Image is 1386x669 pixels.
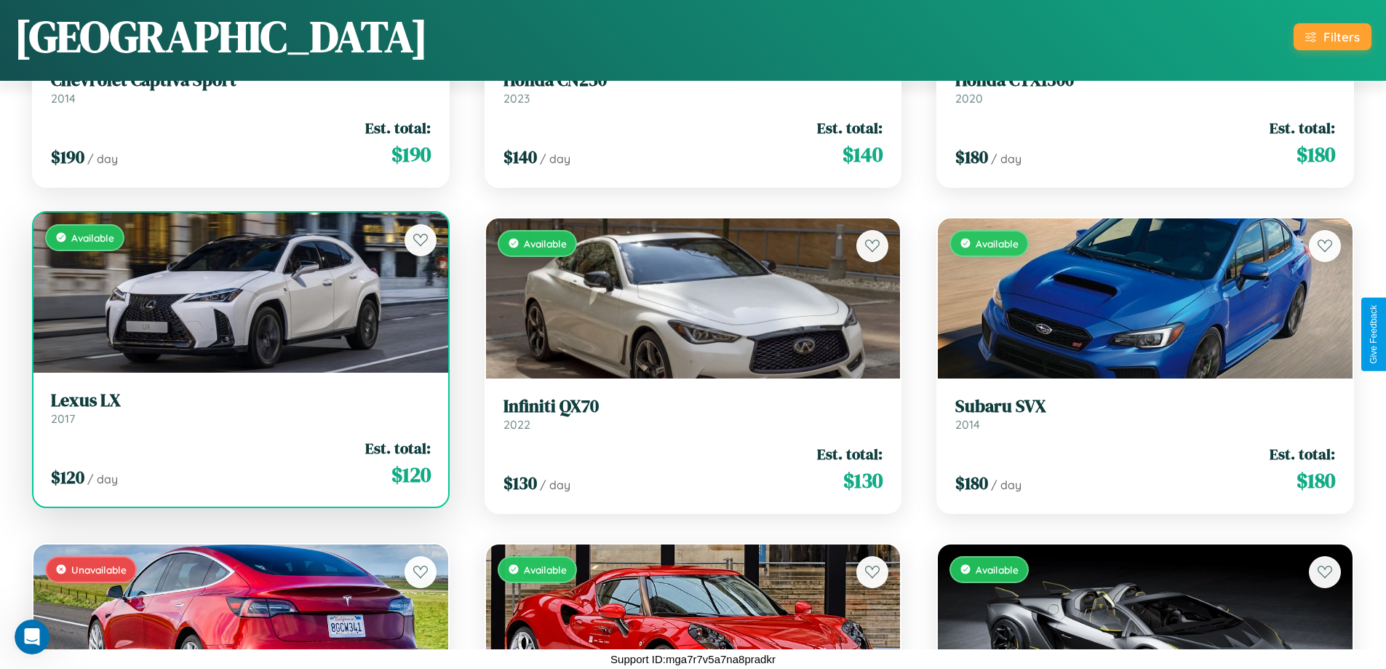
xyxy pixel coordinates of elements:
[843,466,883,495] span: $ 130
[955,145,988,169] span: $ 180
[51,70,431,106] a: Chevrolet Captiva Sport2014
[51,465,84,489] span: $ 120
[817,443,883,464] span: Est. total:
[524,563,567,576] span: Available
[955,396,1335,417] h3: Subaru SVX
[1297,466,1335,495] span: $ 180
[955,70,1335,106] a: Honda CTX13002020
[15,7,428,66] h1: [GEOGRAPHIC_DATA]
[503,471,537,495] span: $ 130
[540,478,570,492] span: / day
[503,145,537,169] span: $ 140
[1270,443,1335,464] span: Est. total:
[51,390,431,426] a: Lexus LX2017
[817,117,883,138] span: Est. total:
[976,563,1019,576] span: Available
[1369,305,1379,364] div: Give Feedback
[365,438,431,459] span: Est. total:
[365,117,431,138] span: Est. total:
[391,460,431,489] span: $ 120
[503,417,530,432] span: 2022
[955,471,988,495] span: $ 180
[503,396,883,432] a: Infiniti QX702022
[51,390,431,411] h3: Lexus LX
[991,478,1021,492] span: / day
[955,91,983,106] span: 2020
[955,396,1335,432] a: Subaru SVX2014
[503,396,883,417] h3: Infiniti QX70
[15,619,49,654] iframe: Intercom live chat
[51,70,431,91] h3: Chevrolet Captiva Sport
[991,151,1021,166] span: / day
[610,649,776,669] p: Support ID: mga7r7v5a7na8pradkr
[955,70,1335,91] h3: Honda CTX1300
[1270,117,1335,138] span: Est. total:
[1297,140,1335,169] span: $ 180
[51,91,76,106] span: 2014
[51,411,75,426] span: 2017
[976,237,1019,250] span: Available
[1294,23,1371,50] button: Filters
[391,140,431,169] span: $ 190
[843,140,883,169] span: $ 140
[87,151,118,166] span: / day
[87,472,118,486] span: / day
[503,70,883,91] h3: Honda CN250
[540,151,570,166] span: / day
[51,145,84,169] span: $ 190
[503,70,883,106] a: Honda CN2502023
[71,231,114,244] span: Available
[955,417,980,432] span: 2014
[524,237,567,250] span: Available
[71,563,127,576] span: Unavailable
[503,91,530,106] span: 2023
[1323,29,1360,44] div: Filters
